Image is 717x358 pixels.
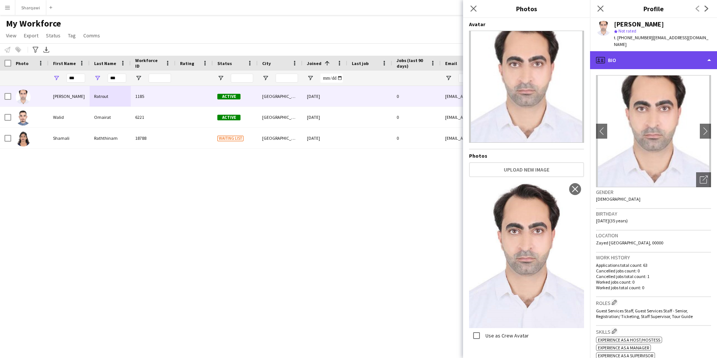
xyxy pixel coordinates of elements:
[590,4,717,13] h3: Profile
[16,61,28,66] span: Photo
[469,31,584,143] img: Crew avatar
[596,279,711,285] p: Worked jobs count: 0
[392,128,441,148] div: 0
[469,21,584,28] h4: Avatar
[149,74,171,83] input: Workforce ID Filter Input
[43,31,63,40] a: Status
[262,61,271,66] span: City
[463,4,590,13] h3: Photos
[217,94,240,99] span: Active
[231,74,253,83] input: Status Filter Input
[65,31,79,40] a: Tag
[16,90,31,105] img: Ali Ratrout
[6,32,16,39] span: View
[352,61,369,66] span: Last job
[392,86,441,107] div: 0
[135,58,162,69] span: Workforce ID
[217,75,224,81] button: Open Filter Menu
[598,337,660,343] span: Experience as a Host/Hostess
[90,107,131,127] div: Omairat
[307,61,322,66] span: Joined
[320,74,343,83] input: Joined Filter Input
[596,196,640,202] span: [DEMOGRAPHIC_DATA]
[469,152,584,159] h4: Photos
[53,61,76,66] span: First Name
[596,274,711,279] p: Cancelled jobs total count: 1
[258,86,302,107] div: [GEOGRAPHIC_DATA]
[596,218,628,223] span: [DATE] (35 years)
[80,31,103,40] a: Comms
[68,32,76,39] span: Tag
[131,86,176,107] div: 1185
[135,75,142,81] button: Open Filter Menu
[53,75,60,81] button: Open Filter Menu
[94,61,116,66] span: Last Name
[90,86,131,107] div: Ratrout
[15,0,46,15] button: Sharqawi
[217,136,243,141] span: Waiting list
[6,18,61,29] span: My Workforce
[596,308,693,319] span: Guest Services Staff, Guest Services Staff - Senior, Registration/ Ticketing, Staff Supervisor, T...
[217,61,232,66] span: Status
[484,332,529,339] label: Use as Crew Avatar
[258,128,302,148] div: [GEOGRAPHIC_DATA]
[441,107,590,127] div: [EMAIL_ADDRESS][DOMAIN_NAME]
[262,75,269,81] button: Open Filter Menu
[469,180,584,328] img: Crew photo 863350
[16,111,31,126] img: Walid Omairat
[46,32,60,39] span: Status
[31,45,40,54] app-action-btn: Advanced filters
[596,189,711,195] h3: Gender
[469,162,584,177] button: Upload new image
[598,345,649,351] span: Experience as a Manager
[24,32,38,39] span: Export
[42,45,51,54] app-action-btn: Export XLSX
[614,35,653,40] span: t. [PHONE_NUMBER]
[441,128,590,148] div: [EMAIL_ADDRESS][DOMAIN_NAME]
[131,107,176,127] div: 6221
[276,74,298,83] input: City Filter Input
[397,58,427,69] span: Jobs (last 90 days)
[21,31,41,40] a: Export
[94,75,101,81] button: Open Filter Menu
[596,299,711,306] h3: Roles
[90,128,131,148] div: Raththinam
[596,262,711,268] p: Applications total count: 63
[258,107,302,127] div: [GEOGRAPHIC_DATA]
[217,115,240,120] span: Active
[49,107,90,127] div: Walid
[49,128,90,148] div: Shamali
[302,107,347,127] div: [DATE]
[596,240,663,246] span: Zayed [GEOGRAPHIC_DATA], 00000
[596,268,711,274] p: Cancelled jobs count: 0
[596,232,711,239] h3: Location
[445,75,452,81] button: Open Filter Menu
[83,32,100,39] span: Comms
[392,107,441,127] div: 0
[131,128,176,148] div: 18788
[596,254,711,261] h3: Work history
[696,172,711,187] div: Open photos pop-in
[180,61,194,66] span: Rating
[3,31,19,40] a: View
[596,210,711,217] h3: Birthday
[596,75,711,187] img: Crew avatar or photo
[16,132,31,146] img: Shamali Raththinam
[441,86,590,107] div: [EMAIL_ADDRESS][DOMAIN_NAME]
[302,128,347,148] div: [DATE]
[614,21,664,28] div: [PERSON_NAME]
[618,28,636,34] span: Not rated
[614,35,708,47] span: | [EMAIL_ADDRESS][DOMAIN_NAME]
[302,86,347,107] div: [DATE]
[596,327,711,335] h3: Skills
[49,86,90,107] div: [PERSON_NAME]
[590,51,717,69] div: Bio
[596,285,711,290] p: Worked jobs total count: 0
[66,74,85,83] input: First Name Filter Input
[108,74,126,83] input: Last Name Filter Input
[459,74,586,83] input: Email Filter Input
[307,75,314,81] button: Open Filter Menu
[445,61,457,66] span: Email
